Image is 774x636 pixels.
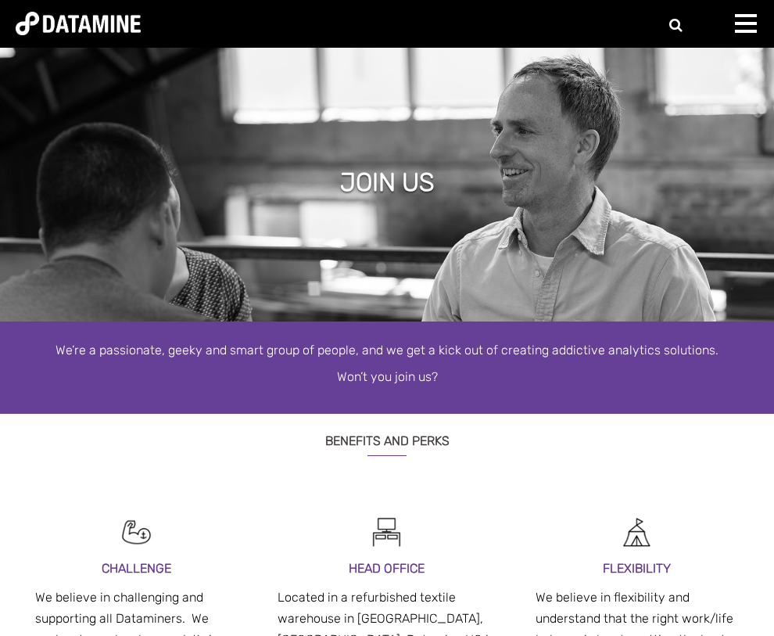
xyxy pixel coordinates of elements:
[278,558,496,579] h3: HEAD OFFICE
[35,558,238,579] h3: CHALLENGE
[16,341,758,360] p: We’re a passionate, geeky and smart group of people, and we get a kick out of creating addictive ...
[369,515,404,550] img: Recruitment
[536,558,739,579] h3: FLEXIBILITY
[619,515,654,550] img: Recruitment
[119,515,154,550] img: Recruitment
[16,12,141,35] img: Datamine
[16,414,758,456] h3: Benefits and Perks
[16,368,758,386] p: Won’t you join us?
[340,165,435,199] h1: Join Us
